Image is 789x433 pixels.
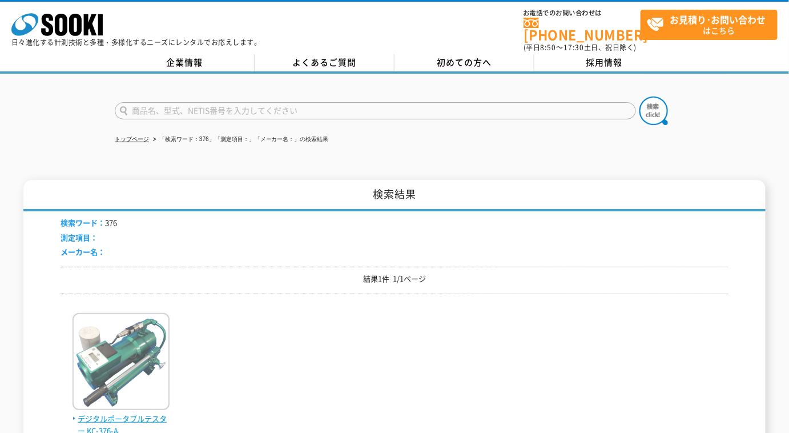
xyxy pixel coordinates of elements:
[61,217,117,229] li: 376
[61,273,728,285] p: 結果1件 1/1ページ
[534,54,674,71] a: 採用情報
[394,54,534,71] a: 初めての方へ
[541,42,557,53] span: 8:50
[73,313,170,413] img: KC-376-A
[61,217,105,228] span: 検索ワード：
[639,97,668,125] img: btn_search.png
[641,10,778,40] a: お見積り･お問い合わせはこちら
[11,39,261,46] p: 日々進化する計測技術と多種・多様化するニーズにレンタルでお応えします。
[115,102,636,119] input: 商品名、型式、NETIS番号を入力してください
[23,180,766,211] h1: 検索結果
[670,13,766,26] strong: お見積り･お問い合わせ
[115,136,149,142] a: トップページ
[524,10,641,17] span: お電話でのお問い合わせは
[524,18,641,41] a: [PHONE_NUMBER]
[61,246,105,257] span: メーカー名：
[437,56,492,69] span: 初めての方へ
[115,54,255,71] a: 企業情報
[524,42,637,53] span: (平日 ～ 土日、祝日除く)
[61,232,98,243] span: 測定項目：
[563,42,584,53] span: 17:30
[255,54,394,71] a: よくあるご質問
[151,134,329,146] li: 「検索ワード：376」「測定項目：」「メーカー名：」の検索結果
[647,10,777,39] span: はこちら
